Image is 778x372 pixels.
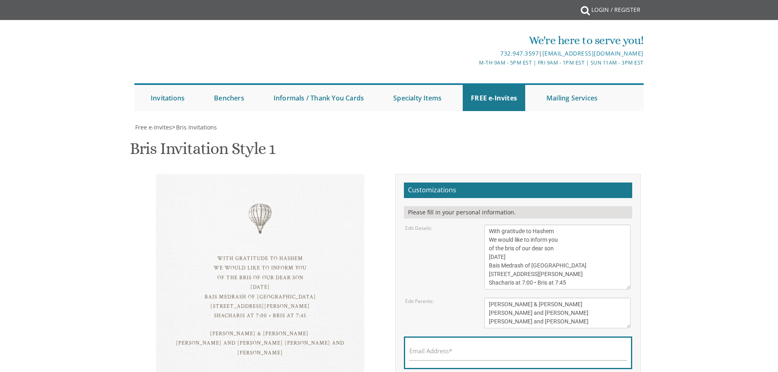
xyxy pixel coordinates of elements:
[385,85,450,111] a: Specialty Items
[176,123,217,131] span: Bris Invitations
[484,225,631,290] textarea: With gratitude to Hashem We would like to inform you of the bris of our dear son [DATE] Bais Medr...
[135,123,172,131] span: Free e-Invites
[172,123,217,131] span: >
[405,298,434,305] label: Edit Parents:
[305,49,644,58] div: |
[172,254,348,321] div: With gratitude to Hashem We would like to inform you of the bris of our dear son [DATE] Bais Medr...
[206,85,252,111] a: Benchers
[143,85,193,111] a: Invitations
[500,49,539,57] a: 732.947.3597
[463,85,525,111] a: FREE e-Invites
[404,206,632,218] div: Please fill in your personal information.
[538,85,606,111] a: Mailing Services
[265,85,372,111] a: Informals / Thank You Cards
[130,140,275,164] h1: Bris Invitation Style 1
[409,347,452,355] label: Email Address*
[404,183,632,198] h2: Customizations
[405,225,432,232] label: Edit Details:
[172,329,348,358] div: [PERSON_NAME] & [PERSON_NAME] [PERSON_NAME] and [PERSON_NAME] [PERSON_NAME] and [PERSON_NAME]
[542,49,644,57] a: [EMAIL_ADDRESS][DOMAIN_NAME]
[134,123,172,131] a: Free e-Invites
[484,298,631,328] textarea: [PERSON_NAME] & [PERSON_NAME] [PERSON_NAME] and [PERSON_NAME] [PERSON_NAME] and [PERSON_NAME]
[305,32,644,49] div: We're here to serve you!
[175,123,217,131] a: Bris Invitations
[305,58,644,67] div: M-Th 9am - 5pm EST | Fri 9am - 1pm EST | Sun 11am - 3pm EST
